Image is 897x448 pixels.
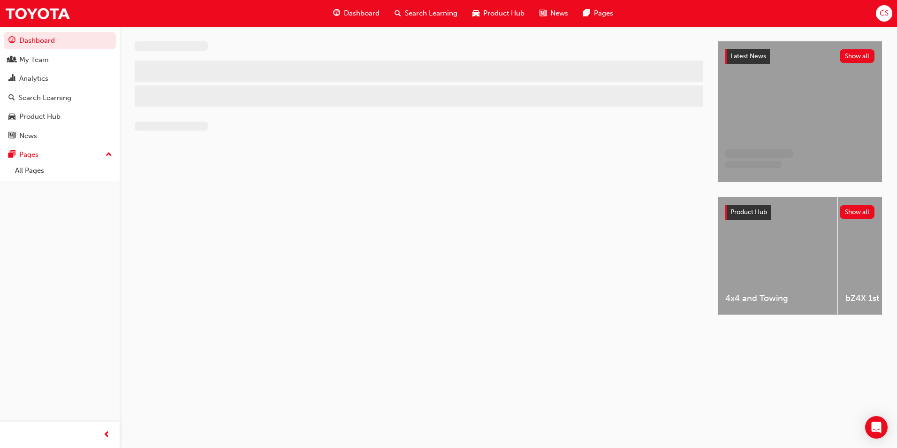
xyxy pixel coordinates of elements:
span: News [550,8,568,19]
a: car-iconProduct Hub [465,4,532,23]
div: News [19,131,37,141]
a: pages-iconPages [576,4,621,23]
div: My Team [19,54,49,65]
button: Pages [4,146,116,163]
div: Analytics [19,73,48,84]
span: up-icon [106,149,112,161]
a: Search Learning [4,89,116,107]
span: news-icon [540,8,547,19]
span: news-icon [8,132,15,140]
a: All Pages [11,163,116,178]
a: News [4,127,116,145]
span: people-icon [8,56,15,64]
button: Show all [840,49,875,63]
span: guage-icon [333,8,340,19]
span: pages-icon [8,151,15,159]
a: My Team [4,51,116,69]
span: chart-icon [8,75,15,83]
span: Search Learning [405,8,457,19]
a: Dashboard [4,32,116,49]
span: guage-icon [8,37,15,45]
a: guage-iconDashboard [326,4,387,23]
span: Product Hub [730,208,767,216]
a: search-iconSearch Learning [387,4,465,23]
span: car-icon [472,8,479,19]
button: DashboardMy TeamAnalyticsSearch LearningProduct HubNews [4,30,116,146]
a: news-iconNews [532,4,576,23]
div: Open Intercom Messenger [865,416,888,439]
a: Product Hub [4,108,116,125]
a: Analytics [4,70,116,87]
button: CS [876,5,892,22]
div: Pages [19,149,38,160]
span: car-icon [8,113,15,121]
span: prev-icon [103,429,110,441]
a: Latest NewsShow all [725,49,874,64]
span: Dashboard [344,8,380,19]
button: Show all [840,205,875,219]
span: 4x4 and Towing [725,293,830,304]
span: pages-icon [583,8,590,19]
span: search-icon [395,8,401,19]
span: Latest News [730,52,766,60]
a: Product HubShow all [725,205,874,220]
span: Pages [594,8,613,19]
div: Search Learning [19,93,71,103]
span: CS [880,8,889,19]
img: Trak [5,3,70,24]
div: Product Hub [19,111,61,122]
a: 4x4 and Towing [718,197,837,315]
span: search-icon [8,94,15,102]
span: Product Hub [483,8,525,19]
